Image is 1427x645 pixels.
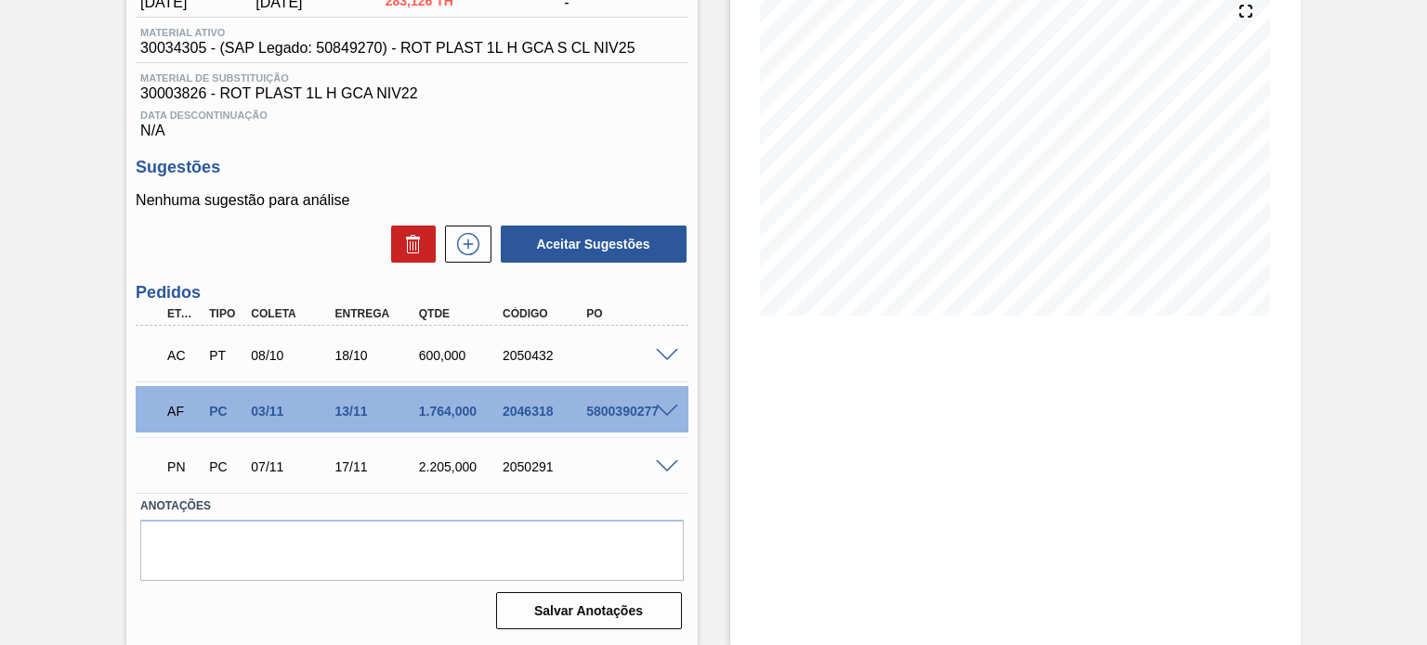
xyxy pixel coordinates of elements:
div: 600,000 [414,348,506,363]
div: Nova sugestão [436,226,491,263]
div: Qtde [414,307,506,320]
div: Pedido de Compra [204,459,246,474]
div: Tipo [204,307,246,320]
div: 2046318 [498,404,590,419]
h3: Sugestões [136,158,687,177]
div: Código [498,307,590,320]
div: Aguardando Composição de Carga [163,335,204,376]
label: Anotações [140,493,683,520]
div: Entrega [331,307,423,320]
div: 5800390277 [582,404,674,419]
div: Excluir Sugestões [382,226,436,263]
div: N/A [136,102,687,139]
div: PO [582,307,674,320]
p: PN [167,459,200,474]
div: 17/11/2025 [331,459,423,474]
span: Material de Substituição [140,72,683,84]
div: Aguardando Faturamento [163,391,204,432]
div: 03/11/2025 [246,404,338,419]
p: Nenhuma sugestão para análise [136,192,687,209]
div: 2050291 [498,459,590,474]
div: Pedido de Transferência [204,348,246,363]
p: AC [167,348,200,363]
p: AF [167,404,200,419]
button: Aceitar Sugestões [501,226,687,263]
div: 18/10/2025 [331,348,423,363]
div: 08/10/2025 [246,348,338,363]
div: 1.764,000 [414,404,506,419]
div: 2.205,000 [414,459,506,474]
span: 30034305 - (SAP Legado: 50849270) - ROT PLAST 1L H GCA S CL NIV25 [140,40,635,57]
span: Material ativo [140,27,635,38]
div: 13/11/2025 [331,404,423,419]
span: Data Descontinuação [140,110,683,121]
div: Coleta [246,307,338,320]
span: 30003826 - ROT PLAST 1L H GCA NIV22 [140,85,683,102]
div: 07/11/2025 [246,459,338,474]
button: Salvar Anotações [496,592,682,629]
div: Pedido de Compra [204,404,246,419]
div: 2050432 [498,348,590,363]
div: Etapa [163,307,204,320]
h3: Pedidos [136,283,687,303]
div: Aceitar Sugestões [491,224,688,264]
div: Pedido em Negociação [163,446,204,487]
